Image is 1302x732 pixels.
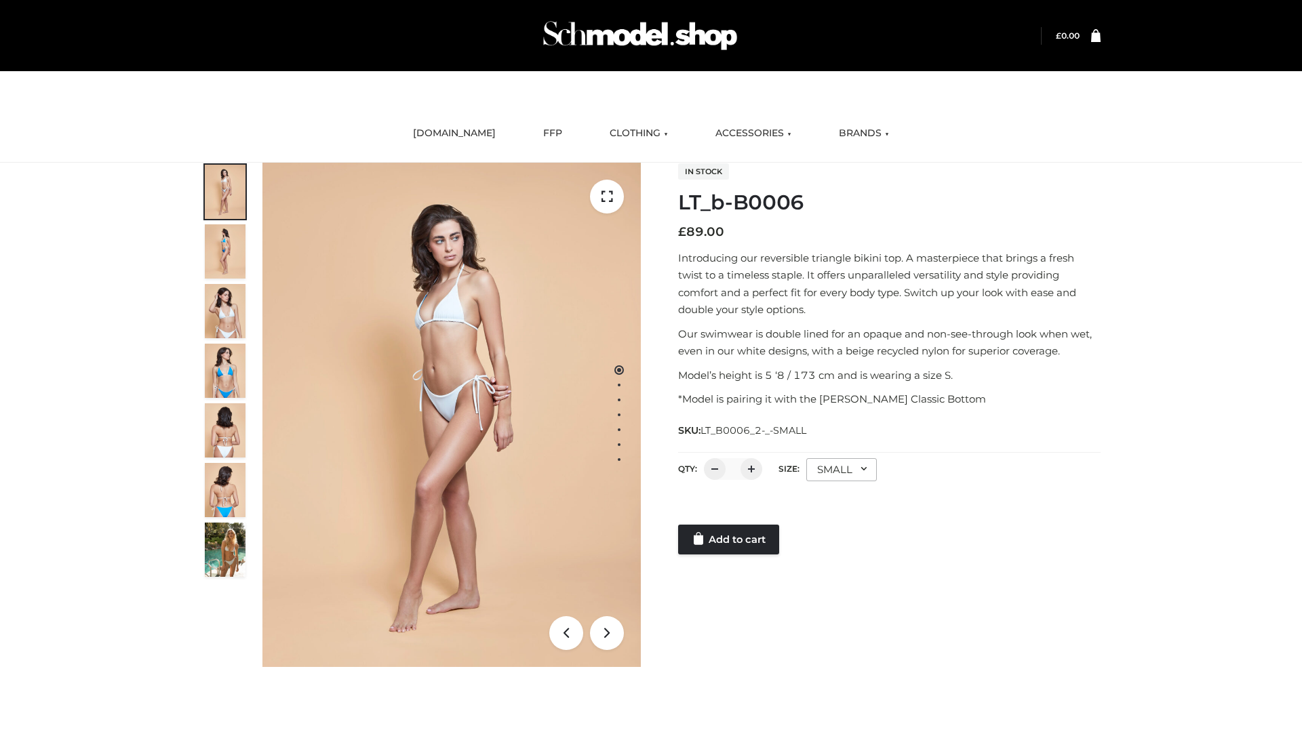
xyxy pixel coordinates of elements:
[403,119,506,148] a: [DOMAIN_NAME]
[262,163,641,667] img: ArielClassicBikiniTop_CloudNine_AzureSky_OW114ECO_1
[538,9,742,62] img: Schmodel Admin 964
[205,344,245,398] img: ArielClassicBikiniTop_CloudNine_AzureSky_OW114ECO_4-scaled.jpg
[205,463,245,517] img: ArielClassicBikiniTop_CloudNine_AzureSky_OW114ECO_8-scaled.jpg
[678,224,724,239] bdi: 89.00
[678,367,1101,384] p: Model’s height is 5 ‘8 / 173 cm and is wearing a size S.
[533,119,572,148] a: FFP
[678,325,1101,360] p: Our swimwear is double lined for an opaque and non-see-through look when wet, even in our white d...
[778,464,800,474] label: Size:
[701,424,806,436] span: LT_B0006_2-_-SMALL
[678,190,1101,215] h1: LT_b-B0006
[678,249,1101,319] p: Introducing our reversible triangle bikini top. A masterpiece that brings a fresh twist to a time...
[678,464,697,474] label: QTY:
[678,525,779,554] a: Add to cart
[205,165,245,219] img: ArielClassicBikiniTop_CloudNine_AzureSky_OW114ECO_1-scaled.jpg
[678,163,729,180] span: In stock
[678,422,808,439] span: SKU:
[205,224,245,279] img: ArielClassicBikiniTop_CloudNine_AzureSky_OW114ECO_2-scaled.jpg
[1056,30,1080,41] bdi: 0.00
[806,458,877,481] div: SMALL
[705,119,802,148] a: ACCESSORIES
[205,284,245,338] img: ArielClassicBikiniTop_CloudNine_AzureSky_OW114ECO_3-scaled.jpg
[1056,30,1080,41] a: £0.00
[1056,30,1061,41] span: £
[829,119,899,148] a: BRANDS
[205,403,245,457] img: ArielClassicBikiniTop_CloudNine_AzureSky_OW114ECO_7-scaled.jpg
[599,119,678,148] a: CLOTHING
[678,390,1101,408] p: *Model is pairing it with the [PERSON_NAME] Classic Bottom
[678,224,686,239] span: £
[205,523,245,577] img: Arieltop_CloudNine_AzureSky2.jpg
